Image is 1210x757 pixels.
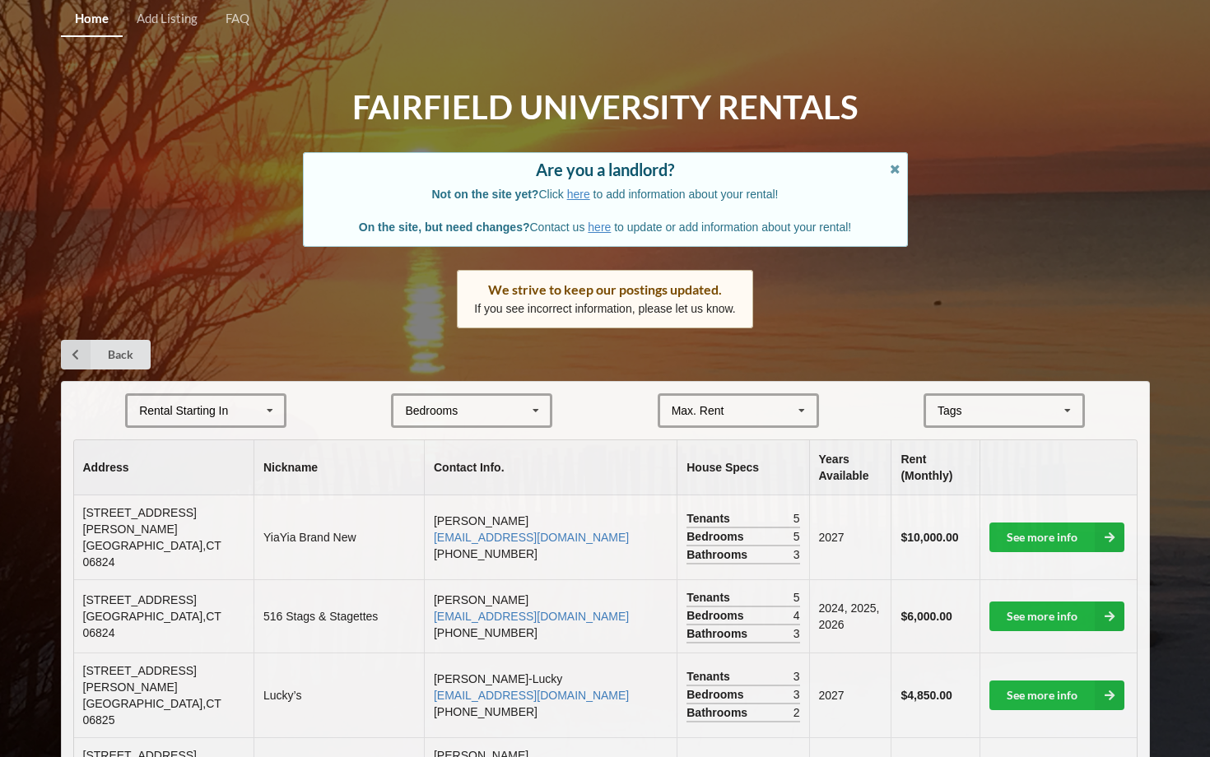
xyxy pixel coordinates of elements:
[83,697,221,727] span: [GEOGRAPHIC_DATA] , CT 06825
[793,625,800,642] span: 3
[434,689,629,702] a: [EMAIL_ADDRESS][DOMAIN_NAME]
[677,440,808,495] th: House Specs
[793,704,800,721] span: 2
[901,689,952,702] b: $4,850.00
[793,668,800,685] span: 3
[434,531,629,544] a: [EMAIL_ADDRESS][DOMAIN_NAME]
[61,2,123,37] a: Home
[793,686,800,703] span: 3
[809,440,891,495] th: Years Available
[567,188,590,201] a: here
[686,546,752,563] span: Bathrooms
[424,440,677,495] th: Contact Info.
[891,440,980,495] th: Rent (Monthly)
[793,546,800,563] span: 3
[254,653,424,737] td: Lucky’s
[672,405,724,416] div: Max. Rent
[61,340,151,369] a: Back
[434,610,629,623] a: [EMAIL_ADDRESS][DOMAIN_NAME]
[686,589,734,606] span: Tenants
[74,440,254,495] th: Address
[933,402,986,420] div: Tags
[432,188,539,201] b: Not on the site yet?
[83,539,221,569] span: [GEOGRAPHIC_DATA] , CT 06824
[139,405,228,416] div: Rental Starting In
[686,704,752,721] span: Bathrooms
[793,528,800,545] span: 5
[686,607,747,624] span: Bedrooms
[123,2,212,37] a: Add Listing
[83,506,197,536] span: [STREET_ADDRESS][PERSON_NAME]
[83,610,221,639] span: [GEOGRAPHIC_DATA] , CT 06824
[989,601,1124,631] a: See more info
[352,86,858,128] h1: Fairfield University Rentals
[359,221,530,234] b: On the site, but need changes?
[424,579,677,653] td: [PERSON_NAME] [PHONE_NUMBER]
[793,607,800,624] span: 4
[254,579,424,653] td: 516 Stags & Stagettes
[320,161,891,178] div: Are you a landlord?
[793,589,800,606] span: 5
[588,221,611,234] a: here
[359,221,851,234] span: Contact us to update or add information about your rental!
[686,625,752,642] span: Bathrooms
[989,680,1124,710] a: See more info
[405,405,458,416] div: Bedrooms
[686,510,734,527] span: Tenants
[809,579,891,653] td: 2024, 2025, 2026
[83,664,197,694] span: [STREET_ADDRESS][PERSON_NAME]
[83,593,197,606] span: [STREET_ADDRESS]
[474,281,736,298] div: We strive to keep our postings updated.
[686,686,747,703] span: Bedrooms
[686,528,747,545] span: Bedrooms
[254,440,424,495] th: Nickname
[809,653,891,737] td: 2027
[809,495,891,579] td: 2027
[793,510,800,527] span: 5
[212,2,263,37] a: FAQ
[424,653,677,737] td: [PERSON_NAME]-Lucky [PHONE_NUMBER]
[474,300,736,317] p: If you see incorrect information, please let us know.
[686,668,734,685] span: Tenants
[901,531,958,544] b: $10,000.00
[989,522,1124,552] a: See more info
[432,188,779,201] span: Click to add information about your rental!
[424,495,677,579] td: [PERSON_NAME] [PHONE_NUMBER]
[254,495,424,579] td: YiaYia Brand New
[901,610,952,623] b: $6,000.00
